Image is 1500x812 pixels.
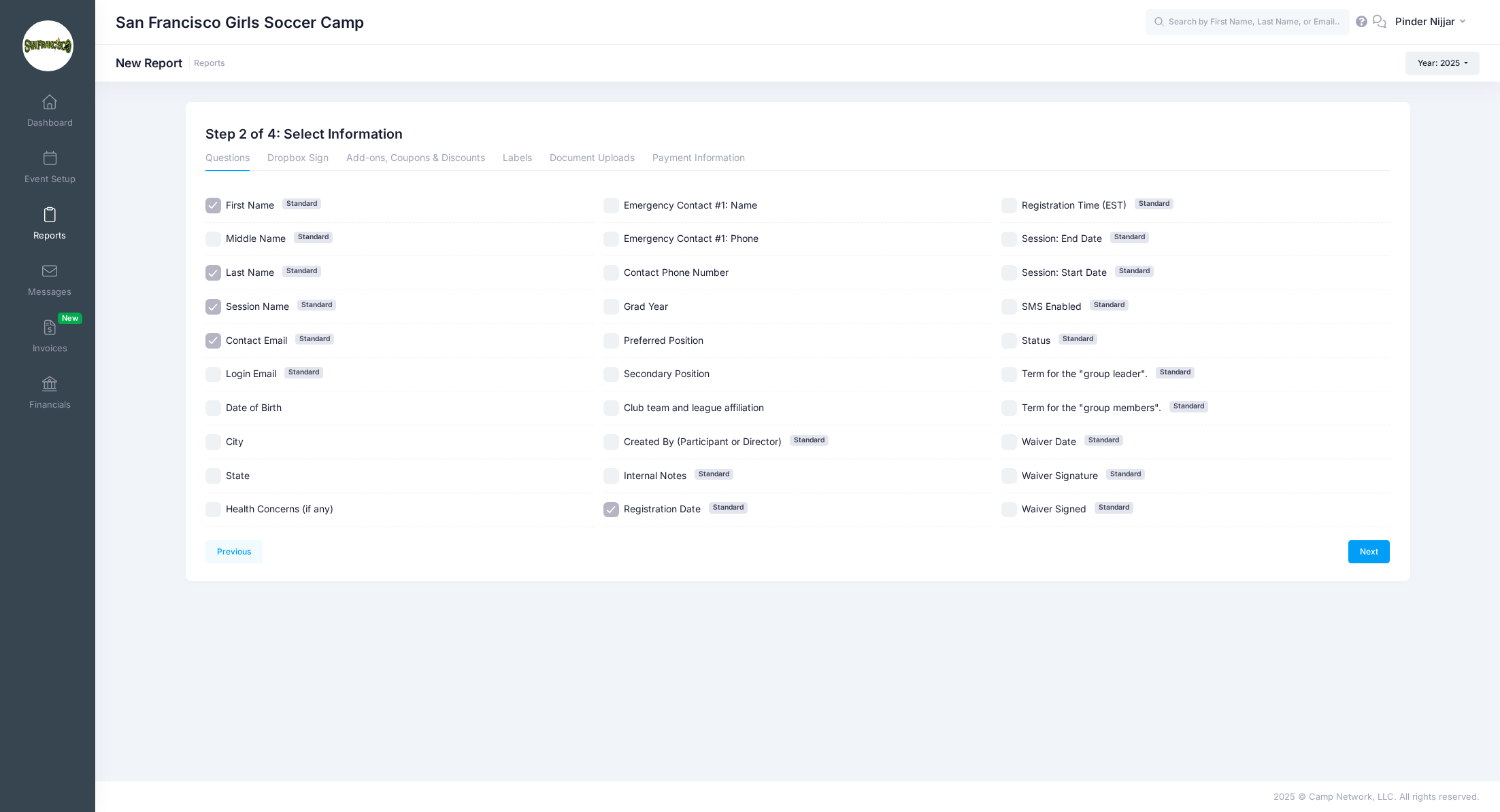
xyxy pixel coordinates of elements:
span: Last Name [226,266,274,278]
input: Waiver SignedStandard [1001,502,1017,518]
span: Standard [790,435,829,446]
span: Standard [297,300,336,311]
span: Reports [33,230,66,241]
a: Reports [18,200,82,247]
input: Emergency Contact #1: Phone [603,232,619,247]
span: Year: 2025 [1418,58,1460,68]
span: Standard [1115,266,1154,277]
span: Registration Time (EST) [1022,199,1127,211]
input: Health Concerns (if any) [205,502,221,518]
span: Session Name [226,300,289,312]
input: Session: End DateStandard [1001,232,1017,247]
span: Invoices [33,342,67,354]
input: Term for the "group leader".Standard [1001,367,1017,383]
span: Term for the "group leader". [1022,368,1148,379]
span: Financials [29,399,71,410]
a: Payment Information [652,147,745,171]
input: First NameStandard [205,198,221,213]
h1: New Report [116,56,225,70]
span: Pinder Nijjar [1395,14,1455,29]
input: State [205,468,221,484]
input: Contact EmailStandard [205,333,221,349]
span: First Name [226,199,274,211]
span: Secondary Position [624,368,710,379]
input: Registration Time (EST)Standard [1001,198,1017,213]
input: StatusStandard [1001,333,1017,349]
span: Standard [1090,300,1129,311]
h2: Step 2 of 4: Select Information [205,126,403,142]
input: Created By (Participant or Director)Standard [603,434,619,450]
span: Registration Date [624,503,701,514]
input: City [205,434,221,450]
input: Waiver SignatureStandard [1001,468,1017,484]
span: Emergency Contact #1: Phone [624,232,759,244]
input: Contact Phone Number [603,265,619,281]
input: Term for the "group members".Standard [1001,400,1017,416]
input: Emergency Contact #1: Name [603,198,619,213]
span: Standard [295,334,334,345]
span: Contact Email [226,334,287,346]
span: Standard [282,198,321,209]
span: Internal Notes [624,470,686,481]
input: Session: Start DateStandard [1001,265,1017,281]
span: Standard [709,502,748,513]
button: Pinder Nijjar [1386,7,1480,38]
span: Health Concerns (if any) [226,503,333,514]
a: Previous [205,540,263,563]
input: Internal NotesStandard [603,468,619,484]
span: SMS Enabled [1022,300,1082,312]
a: Event Setup [18,143,82,191]
input: Registration DateStandard [603,502,619,518]
span: Waiver Date [1022,436,1076,447]
span: Standard [1059,334,1097,345]
a: Reports [194,58,225,69]
input: Date of Birth [205,400,221,416]
span: Event Setup [24,173,76,185]
span: Session: End Date [1022,232,1102,244]
span: State [226,470,250,481]
h1: San Francisco Girls Soccer Camp [116,7,364,38]
span: Created By (Participant or Director) [624,436,782,447]
input: Session NameStandard [205,299,221,315]
span: Standard [282,266,321,277]
span: Waiver Signature [1022,470,1098,481]
span: Standard [1106,469,1145,480]
span: Standard [1156,367,1195,378]
span: Session: Start Date [1022,266,1107,278]
img: San Francisco Girls Soccer Camp [22,20,73,71]
span: Emergency Contact #1: Name [624,199,757,211]
span: Standard [1095,502,1133,513]
a: InvoicesNew [18,313,82,360]
span: New [58,313,82,324]
span: Login Email [226,368,276,379]
span: Messages [28,286,71,298]
span: Standard [695,469,733,480]
input: Last NameStandard [205,265,221,281]
span: Standard [1169,401,1208,412]
span: City [226,436,244,447]
a: Labels [503,147,532,171]
a: Dashboard [18,87,82,135]
input: Login EmailStandard [205,367,221,383]
input: Secondary Position [603,367,619,383]
span: Standard [1110,232,1149,243]
a: Document Uploads [550,147,635,171]
span: Standard [1135,198,1173,209]
span: Term for the "group members". [1022,402,1161,413]
input: Grad Year [603,299,619,315]
span: Status [1022,334,1050,346]
a: Next [1348,540,1390,563]
span: Standard [294,232,333,243]
a: Add-ons, Coupons & Discounts [346,147,485,171]
span: Standard [284,367,323,378]
span: 2025 © Camp Network, LLC. All rights reserved. [1273,791,1480,802]
button: Year: 2025 [1405,52,1480,75]
input: Club team and league affiliation [603,400,619,416]
span: Grad Year [624,300,668,312]
span: Contact Phone Number [624,266,729,278]
input: Middle NameStandard [205,232,221,247]
span: Standard [1084,435,1123,446]
input: SMS EnabledStandard [1001,299,1017,315]
span: Dashboard [27,117,73,128]
input: Preferred Position [603,333,619,349]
